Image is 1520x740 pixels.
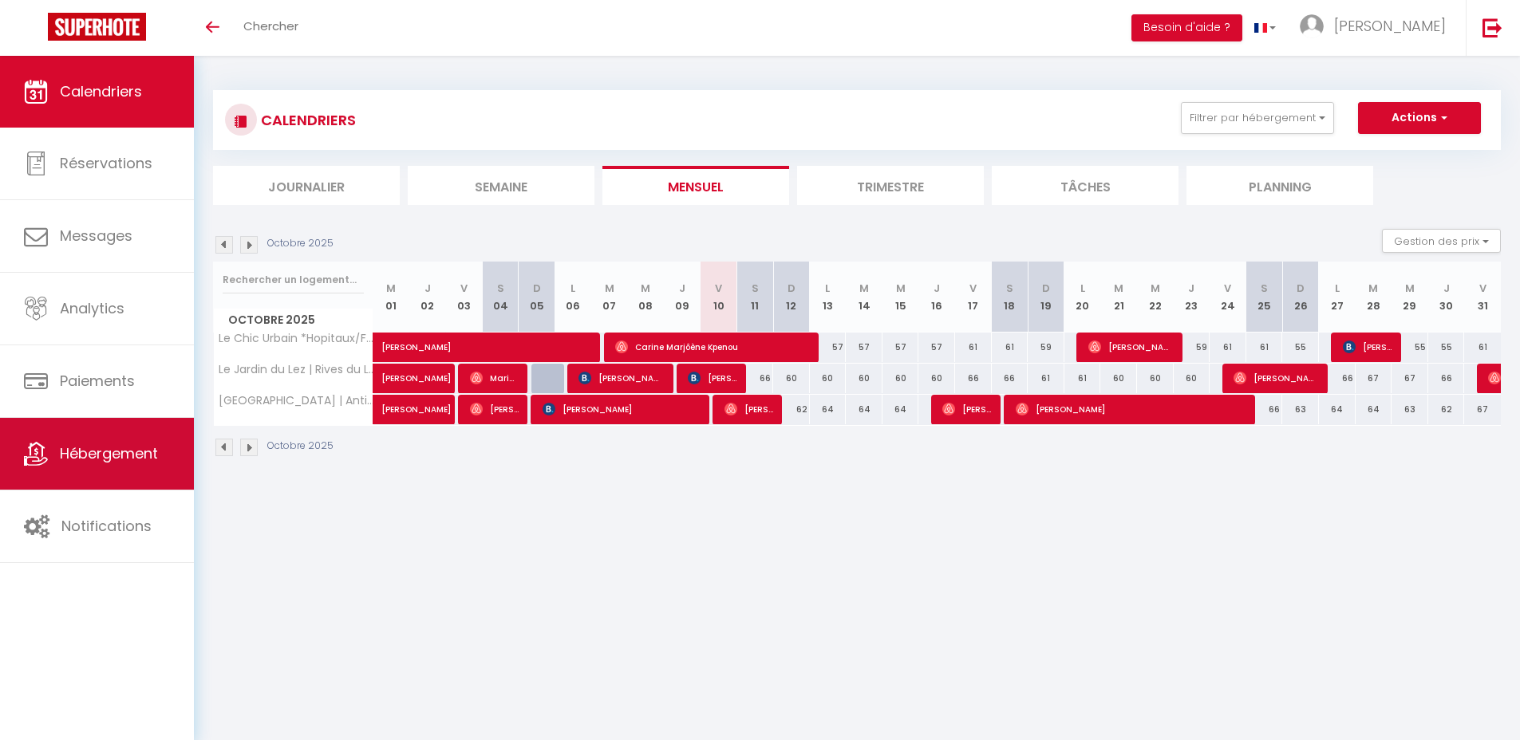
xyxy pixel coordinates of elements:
[60,443,158,463] span: Hébergement
[810,262,847,333] th: 13
[373,262,410,333] th: 01
[1114,281,1123,296] abbr: M
[773,395,810,424] div: 62
[60,298,124,318] span: Analytics
[470,363,519,393] span: Marine Saffon
[373,395,410,425] a: [PERSON_NAME]
[61,516,152,536] span: Notifications
[470,394,519,424] span: [PERSON_NAME]
[409,262,446,333] th: 02
[591,262,628,333] th: 07
[1186,166,1373,205] li: Planning
[992,262,1028,333] th: 18
[1368,281,1378,296] abbr: M
[60,226,132,246] span: Messages
[641,281,650,296] abbr: M
[1080,281,1085,296] abbr: L
[1392,333,1428,362] div: 55
[1464,262,1501,333] th: 31
[918,262,955,333] th: 16
[1100,364,1137,393] div: 60
[1137,262,1174,333] th: 22
[1464,395,1501,424] div: 67
[1443,281,1450,296] abbr: J
[555,262,591,333] th: 06
[1334,16,1446,36] span: [PERSON_NAME]
[942,394,991,424] span: [PERSON_NAME]
[1210,262,1246,333] th: 24
[533,281,541,296] abbr: D
[497,281,504,296] abbr: S
[1137,364,1174,393] div: 60
[381,324,602,354] span: [PERSON_NAME]
[882,262,919,333] th: 15
[846,333,882,362] div: 57
[381,386,455,416] span: [PERSON_NAME]
[1428,364,1465,393] div: 66
[48,13,146,41] img: Super Booking
[1174,262,1210,333] th: 23
[679,281,685,296] abbr: J
[570,281,575,296] abbr: L
[267,439,334,454] p: Octobre 2025
[859,281,869,296] abbr: M
[715,281,722,296] abbr: V
[1224,281,1231,296] abbr: V
[257,102,356,138] h3: CALENDRIERS
[688,363,736,393] span: [PERSON_NAME]
[664,262,701,333] th: 09
[1464,333,1501,362] div: 61
[424,281,431,296] abbr: J
[1335,281,1340,296] abbr: L
[602,166,789,205] li: Mensuel
[216,333,376,344] span: Le Chic Urbain *Hopitaux/Faculté* Parking Gratuit
[1246,262,1283,333] th: 25
[773,364,810,393] div: 60
[1405,281,1415,296] abbr: M
[223,266,364,294] input: Rechercher un logement...
[1428,395,1465,424] div: 62
[846,364,882,393] div: 60
[628,262,665,333] th: 08
[460,281,468,296] abbr: V
[810,364,847,393] div: 60
[882,333,919,362] div: 57
[1100,262,1137,333] th: 21
[605,281,614,296] abbr: M
[724,394,773,424] span: [PERSON_NAME]
[1392,262,1428,333] th: 29
[1088,332,1174,362] span: [PERSON_NAME]
[1343,332,1392,362] span: [PERSON_NAME]
[1006,281,1013,296] abbr: S
[243,18,298,34] span: Chercher
[519,262,555,333] th: 05
[825,281,830,296] abbr: L
[1131,14,1242,41] button: Besoin d'aide ?
[1064,262,1101,333] th: 20
[386,281,396,296] abbr: M
[846,395,882,424] div: 64
[934,281,940,296] abbr: J
[1174,333,1210,362] div: 59
[846,262,882,333] th: 14
[918,333,955,362] div: 57
[1319,395,1356,424] div: 64
[213,166,400,205] li: Journalier
[1188,281,1194,296] abbr: J
[701,262,737,333] th: 10
[1356,395,1392,424] div: 64
[773,262,810,333] th: 12
[1282,395,1319,424] div: 63
[60,153,152,173] span: Réservations
[992,333,1028,362] div: 61
[882,364,919,393] div: 60
[1319,364,1356,393] div: 66
[1064,364,1101,393] div: 61
[446,262,483,333] th: 03
[1282,262,1319,333] th: 26
[1392,364,1428,393] div: 67
[60,81,142,101] span: Calendriers
[1246,333,1283,362] div: 61
[1210,333,1246,362] div: 61
[60,371,135,391] span: Paiements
